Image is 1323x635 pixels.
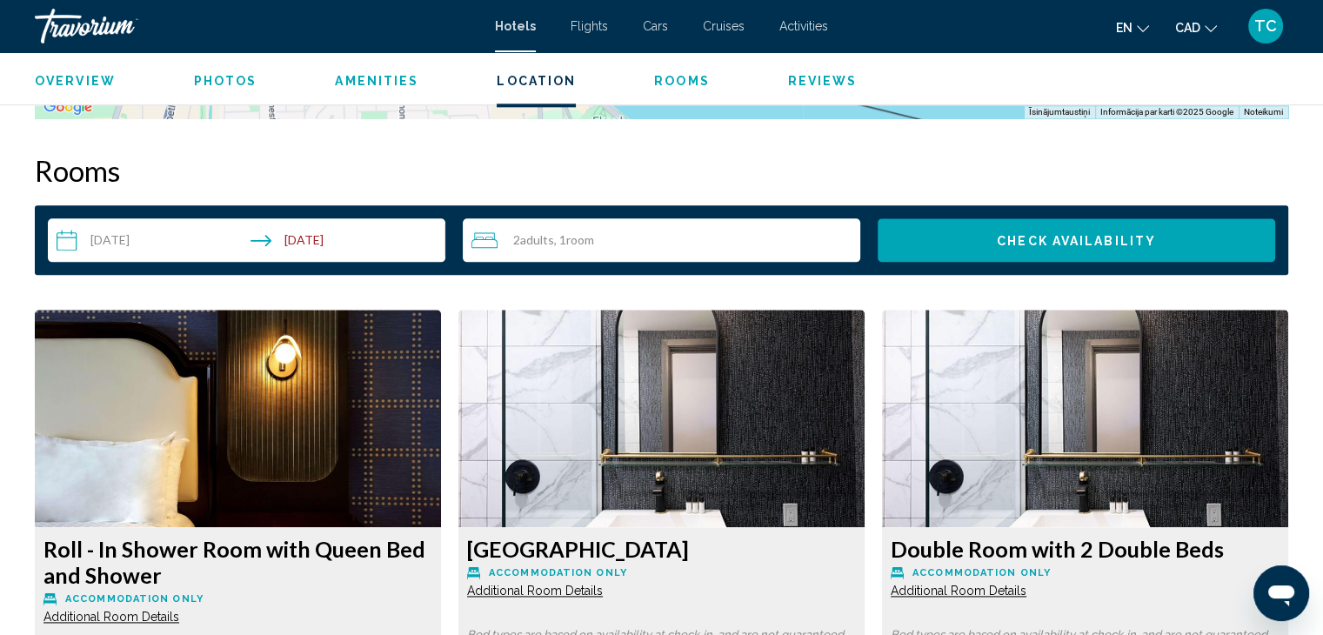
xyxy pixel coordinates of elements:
a: Flights [571,19,608,33]
button: Location [497,73,576,89]
span: Amenities [335,74,418,88]
a: Activities [779,19,828,33]
button: Check Availability [878,218,1275,262]
button: Īsinājumtaustiņi [1029,106,1090,118]
h2: Rooms [35,153,1288,188]
span: 2 [513,233,554,247]
button: Travelers: 2 adults, 0 children [463,218,860,262]
button: User Menu [1243,8,1288,44]
span: Check Availability [997,234,1156,248]
span: , 1 [554,233,594,247]
span: Photos [194,74,257,88]
img: 1e279c8d-5c18-43d9-9cf8-9eaa67673f0c.jpeg [882,310,1288,527]
span: Room [566,232,594,247]
button: Photos [194,73,257,89]
h3: [GEOGRAPHIC_DATA] [467,536,856,562]
span: Accommodation Only [65,593,204,605]
iframe: Poga, lai palaistu ziņojumapmaiņas logu [1253,565,1309,621]
span: Additional Room Details [891,584,1026,598]
button: Change currency [1175,15,1217,40]
a: Noteikumi [1244,107,1283,117]
span: TC [1254,17,1277,35]
a: Travorium [35,9,478,43]
a: Cruises [703,19,745,33]
span: Adults [520,232,554,247]
button: Rooms [654,73,710,89]
img: 5c69ba1f-2783-4030-8215-b20d62e89086.jpeg [458,310,865,527]
button: Reviews [788,73,858,89]
span: Location [497,74,576,88]
button: Amenities [335,73,418,89]
span: Overview [35,74,116,88]
span: Additional Room Details [43,610,179,624]
button: Overview [35,73,116,89]
span: Accommodation Only [489,567,627,578]
h3: Roll - In Shower Room with Queen Bed and Shower [43,536,432,588]
span: Accommodation Only [912,567,1051,578]
span: Additional Room Details [467,584,603,598]
h3: Double Room with 2 Double Beds [891,536,1280,562]
button: Check-in date: Aug 22, 2025 Check-out date: Aug 24, 2025 [48,218,445,262]
img: Google [39,96,97,118]
a: Apgabala atvēršana pakalpojumā Google Maps (tiks atvērts jauns logs) [39,96,97,118]
span: CAD [1175,21,1200,35]
div: Search widget [48,218,1275,262]
a: Hotels [495,19,536,33]
button: Change language [1116,15,1149,40]
a: Cars [643,19,668,33]
span: en [1116,21,1133,35]
span: Reviews [788,74,858,88]
img: b05998a9-3444-49a6-b449-012231818324.jpeg [35,310,441,527]
span: Informācija par karti ©2025 Google [1100,107,1233,117]
span: Rooms [654,74,710,88]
